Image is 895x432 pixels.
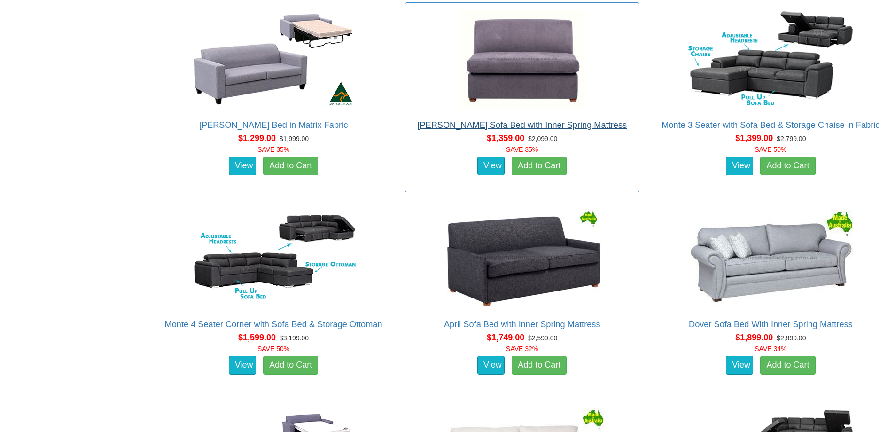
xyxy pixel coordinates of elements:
span: $1,359.00 [487,134,524,143]
font: SAVE 35% [506,146,538,153]
a: Monte 3 Seater with Sofa Bed & Storage Chaise in Fabric [662,120,879,130]
a: View [726,356,753,375]
a: View [477,356,505,375]
span: $1,899.00 [735,333,773,342]
a: Dover Sofa Bed With Inner Spring Mattress [689,320,853,329]
a: Add to Cart [760,356,815,375]
font: SAVE 50% [755,146,786,153]
del: $2,799.00 [777,135,806,142]
span: $1,399.00 [735,134,773,143]
del: $1,999.00 [280,135,309,142]
del: $3,199.00 [280,334,309,342]
img: Emily Sofa Bed in Matrix Fabric [189,8,358,111]
a: [PERSON_NAME] Sofa Bed with Inner Spring Mattress [417,120,627,130]
a: Add to Cart [760,157,815,175]
a: Monte 4 Seater Corner with Sofa Bed & Storage Ottoman [165,320,382,329]
a: View [229,157,256,175]
font: SAVE 50% [257,345,289,353]
a: Add to Cart [512,157,567,175]
a: View [229,356,256,375]
span: $1,599.00 [238,333,276,342]
a: [PERSON_NAME] Bed in Matrix Fabric [199,120,348,130]
img: Monte 3 Seater with Sofa Bed & Storage Chaise in Fabric [686,8,855,111]
font: SAVE 35% [257,146,289,153]
img: Dover Sofa Bed With Inner Spring Mattress [686,207,855,310]
a: Add to Cart [512,356,567,375]
img: Monte 4 Seater Corner with Sofa Bed & Storage Ottoman [189,207,358,310]
a: April Sofa Bed with Inner Spring Mattress [444,320,600,329]
a: View [477,157,505,175]
a: View [726,157,753,175]
span: $1,299.00 [238,134,276,143]
a: Add to Cart [263,356,318,375]
a: Add to Cart [263,157,318,175]
del: $2,599.00 [528,334,557,342]
span: $1,749.00 [487,333,524,342]
font: SAVE 32% [506,345,538,353]
img: Cleo Sofa Bed with Inner Spring Mattress [437,8,607,111]
font: SAVE 34% [755,345,786,353]
img: April Sofa Bed with Inner Spring Mattress [437,207,607,310]
del: $2,099.00 [528,135,557,142]
del: $2,899.00 [777,334,806,342]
